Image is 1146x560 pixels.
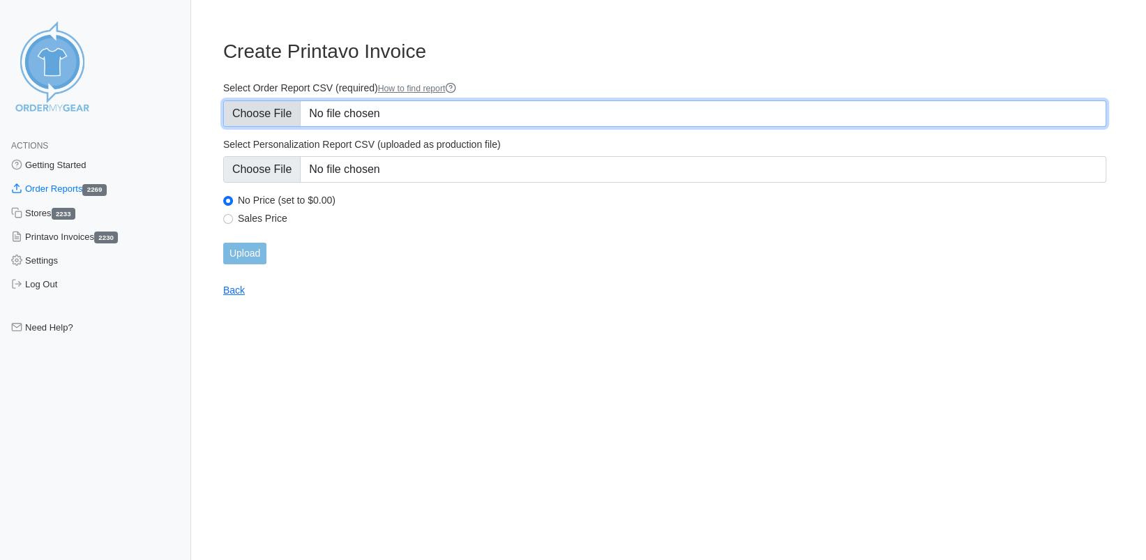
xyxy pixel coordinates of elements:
span: 2230 [94,232,118,243]
span: 2233 [52,208,75,220]
label: Select Personalization Report CSV (uploaded as production file) [223,138,1106,151]
label: Select Order Report CSV (required) [223,82,1106,95]
span: Actions [11,141,48,151]
a: How to find report [378,84,457,93]
a: Back [223,285,245,296]
label: No Price (set to $0.00) [238,194,1106,206]
h3: Create Printavo Invoice [223,40,1106,63]
span: 2269 [82,184,106,196]
input: Upload [223,243,266,264]
label: Sales Price [238,212,1106,225]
